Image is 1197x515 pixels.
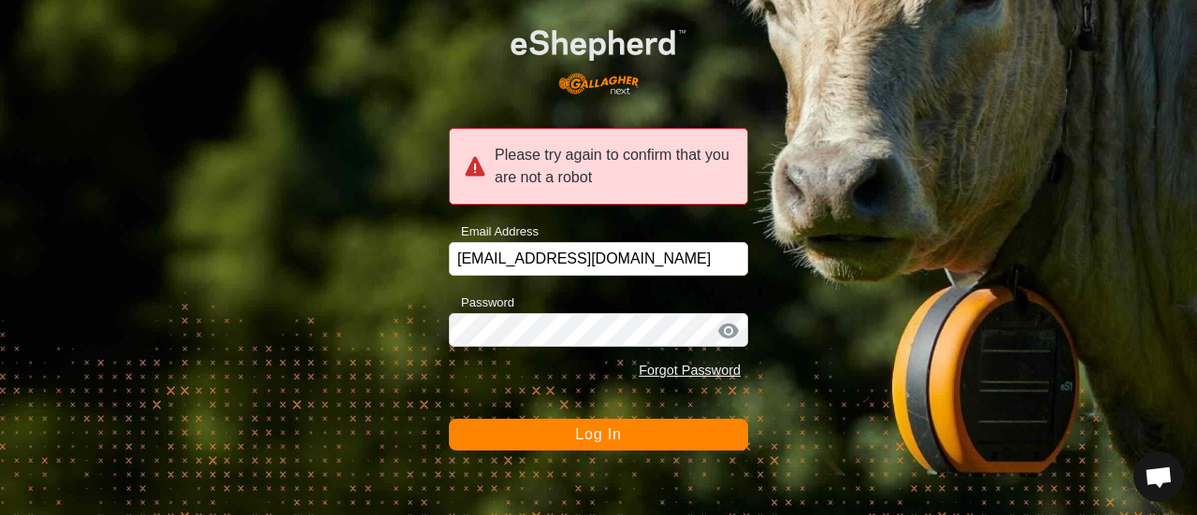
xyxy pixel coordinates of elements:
span: Log In [575,426,621,442]
div: Please try again to confirm that you are not a robot [449,128,748,205]
label: Password [449,293,514,312]
a: Open chat [1133,451,1184,502]
img: E-shepherd Logo [479,5,718,107]
label: Email Address [449,222,539,241]
a: Forgot Password [639,363,741,378]
button: Log In [449,419,748,451]
input: Email Address [449,242,748,276]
